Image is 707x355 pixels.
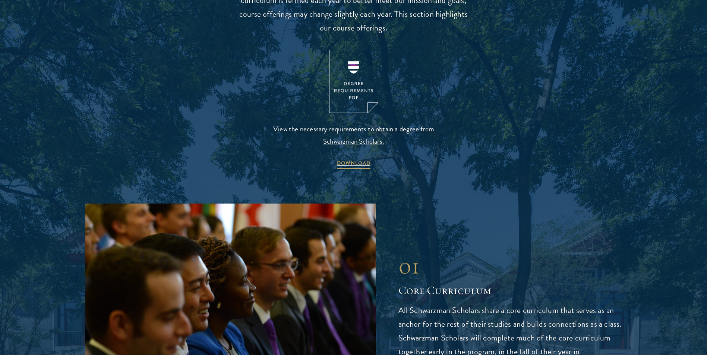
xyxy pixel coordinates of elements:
div: 01 [398,253,622,279]
h2: Core Curriculum [398,283,622,298]
span: DOWNLOAD [337,159,370,170]
a: View the necessary requirements to obtain a degree from Schwarzman Scholars. DOWNLOAD [266,50,441,170]
span: View the necessary requirements to obtain a degree from Schwarzman Scholars. [266,123,441,147]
